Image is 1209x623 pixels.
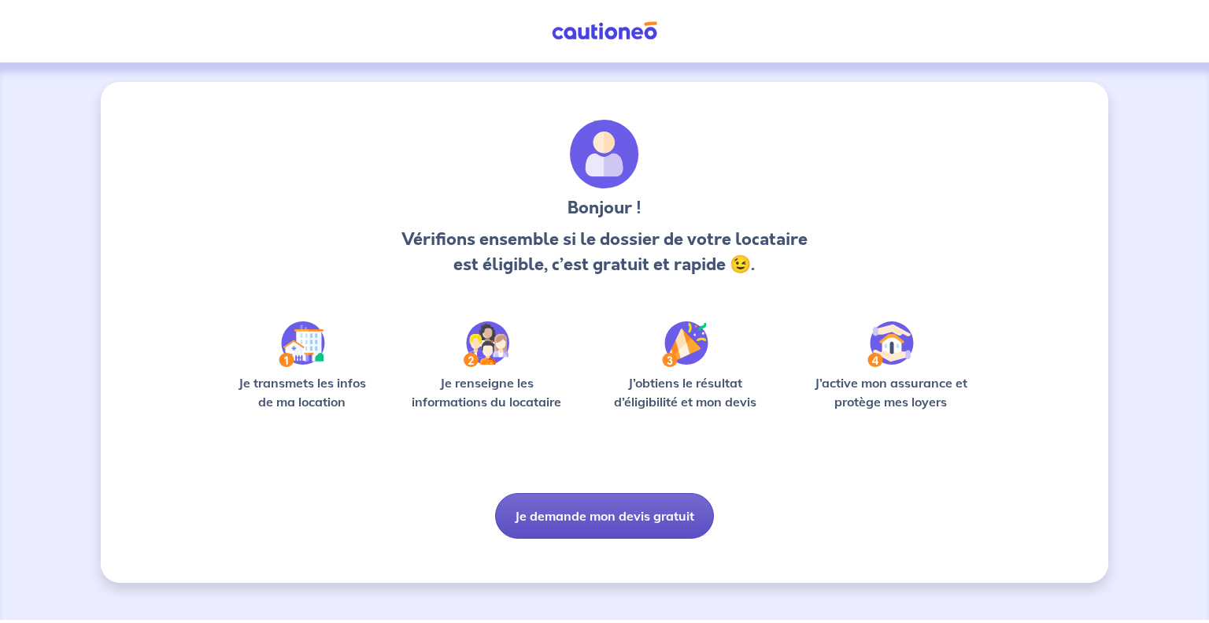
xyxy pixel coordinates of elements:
[402,373,571,411] p: Je renseigne les informations du locataire
[464,321,509,367] img: /static/c0a346edaed446bb123850d2d04ad552/Step-2.svg
[867,321,914,367] img: /static/bfff1cf634d835d9112899e6a3df1a5d/Step-4.svg
[570,120,639,189] img: archivate
[397,227,812,277] p: Vérifions ensemble si le dossier de votre locataire est éligible, c’est gratuit et rapide 😉.
[495,493,714,539] button: Je demande mon devis gratuit
[662,321,708,367] img: /static/f3e743aab9439237c3e2196e4328bba9/Step-3.svg
[799,373,982,411] p: J’active mon assurance et protège mes loyers
[397,195,812,221] h3: Bonjour !
[227,373,377,411] p: Je transmets les infos de ma location
[597,373,775,411] p: J’obtiens le résultat d’éligibilité et mon devis
[545,21,664,41] img: Cautioneo
[279,321,325,367] img: /static/90a569abe86eec82015bcaae536bd8e6/Step-1.svg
